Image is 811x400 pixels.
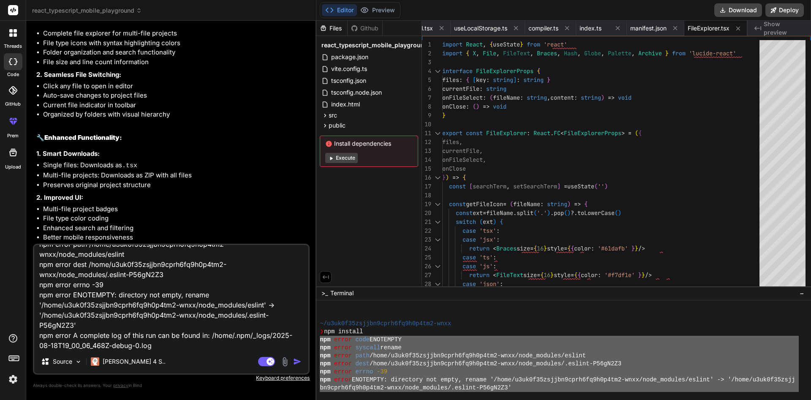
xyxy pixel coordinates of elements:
[422,76,431,84] div: 5
[547,209,550,217] span: )
[422,155,431,164] div: 14
[500,280,503,288] span: :
[537,49,557,57] span: Braces
[635,245,638,252] span: }
[540,271,544,279] span: {
[329,121,346,130] span: public
[554,209,564,217] span: pop
[517,209,533,217] span: split
[574,245,591,252] span: color
[584,200,588,208] span: {
[334,352,352,360] span: error
[688,24,729,33] span: FileExplorer.tsx
[43,101,308,110] li: Current file indicator in toolbar
[476,103,479,110] span: )
[422,218,431,226] div: 21
[564,129,621,137] span: FileExplorerProps
[449,182,466,190] span: const
[800,289,804,297] span: −
[330,76,367,86] span: tsconfig.json
[554,271,571,279] span: style
[513,182,557,190] span: setSearchTerm
[537,67,540,75] span: {
[645,271,652,279] span: />
[581,94,601,101] span: string
[466,41,483,48] span: React
[43,57,308,67] li: File size and line count information
[320,352,330,360] span: npm
[493,76,513,84] span: string
[486,209,513,217] span: fileName
[91,357,99,366] img: Claude 4 Sonnet
[422,138,431,147] div: 12
[432,218,443,226] div: Click to collapse the range.
[320,328,324,336] span: ❯
[618,209,621,217] span: )
[496,227,500,234] span: :
[764,20,804,37] span: Show preview
[513,209,517,217] span: .
[642,271,645,279] span: }
[476,67,533,75] span: FileExplorerProps
[357,4,398,16] button: Preview
[493,94,520,101] span: fileName
[493,253,496,261] span: :
[564,209,567,217] span: (
[469,245,490,252] span: return
[567,200,571,208] span: )
[432,262,443,271] div: Click to collapse the range.
[608,49,631,57] span: Palette
[452,174,459,181] span: =>
[329,111,337,120] span: src
[510,200,513,208] span: (
[370,352,586,360] span: /home/u3uk0f35zsjjbn9cprh6fq9h0p4tm2-wnxx/node_modules/eslint
[43,91,308,101] li: Auto-save changes to project files
[330,52,369,62] span: package.json
[557,49,561,57] span: ,
[442,156,483,163] span: onFileSelect
[463,262,476,270] span: case
[459,138,463,146] span: ,
[523,76,544,84] span: string
[567,245,571,252] span: {
[355,344,380,352] span: syscall
[432,280,443,288] div: Click to collapse the range.
[422,129,431,138] div: 11
[520,94,523,101] span: :
[442,94,483,101] span: onFileSelect
[7,71,19,78] label: code
[330,64,368,74] span: vite.config.ts
[36,150,100,158] strong: 1. Smart Downloads:
[43,223,308,233] li: Enhanced search and filtering
[483,94,486,101] span: :
[631,245,635,252] span: }
[325,153,358,163] button: Execute
[43,48,308,57] li: Folder organization and search functionality
[635,129,638,137] span: (
[380,344,401,352] span: rename
[483,156,486,163] span: ,
[322,4,357,16] button: Editor
[561,129,564,137] span: <
[584,49,601,57] span: Globe
[473,49,476,57] span: X
[422,182,431,191] div: 17
[43,204,308,214] li: Multi-file project badges
[530,245,533,252] span: =
[442,85,479,93] span: currentFile
[638,129,642,137] span: {
[432,173,443,182] div: Click to collapse the range.
[53,357,72,366] p: Source
[598,245,628,252] span: '#61dafb'
[43,29,308,38] li: Complete file explorer for multi-file projects
[550,271,554,279] span: }
[36,133,308,143] h2: 🔧
[571,271,574,279] span: =
[500,218,503,226] span: {
[615,209,618,217] span: (
[496,236,500,243] span: :
[567,182,594,190] span: useState
[496,49,500,57] span: ,
[689,49,736,57] span: 'lucide-react'
[574,271,577,279] span: {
